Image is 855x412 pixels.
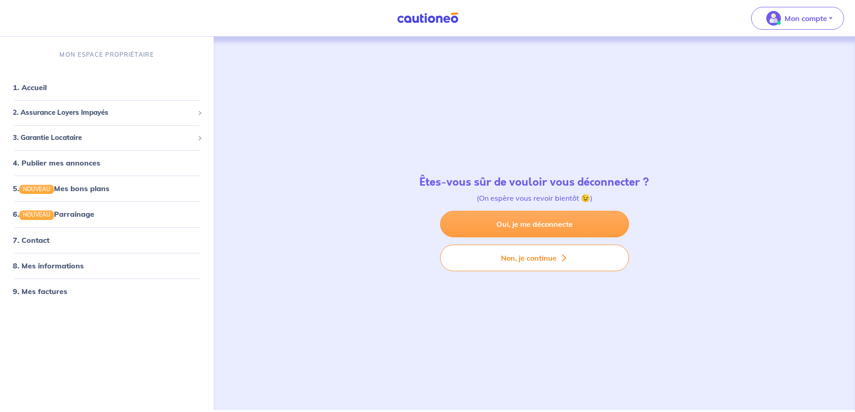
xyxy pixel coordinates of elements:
[4,282,210,300] div: 9. Mes factures
[766,11,781,26] img: illu_account_valid_menu.svg
[13,158,100,167] a: 4. Publier mes annonces
[440,211,629,237] a: Oui, je me déconnecte
[4,129,210,147] div: 3. Garantie Locataire
[13,287,67,296] a: 9. Mes factures
[751,7,844,30] button: illu_account_valid_menu.svgMon compte
[59,50,154,59] p: MON ESPACE PROPRIÉTAIRE
[4,231,210,249] div: 7. Contact
[440,245,629,271] button: Non, je continue
[419,193,649,203] p: (On espère vous revoir bientôt 😉)
[419,176,649,189] h4: Êtes-vous sûr de vouloir vous déconnecter ?
[13,133,194,143] span: 3. Garantie Locataire
[4,78,210,96] div: 1. Accueil
[4,205,210,223] div: 6.NOUVEAUParrainage
[4,257,210,275] div: 8. Mes informations
[13,235,49,245] a: 7. Contact
[13,184,109,193] a: 5.NOUVEAUMes bons plans
[13,107,194,118] span: 2. Assurance Loyers Impayés
[785,13,827,24] p: Mon compte
[4,104,210,122] div: 2. Assurance Loyers Impayés
[13,209,94,219] a: 6.NOUVEAUParrainage
[13,83,47,92] a: 1. Accueil
[4,154,210,172] div: 4. Publier mes annonces
[4,179,210,198] div: 5.NOUVEAUMes bons plans
[393,12,462,24] img: Cautioneo
[13,261,84,270] a: 8. Mes informations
